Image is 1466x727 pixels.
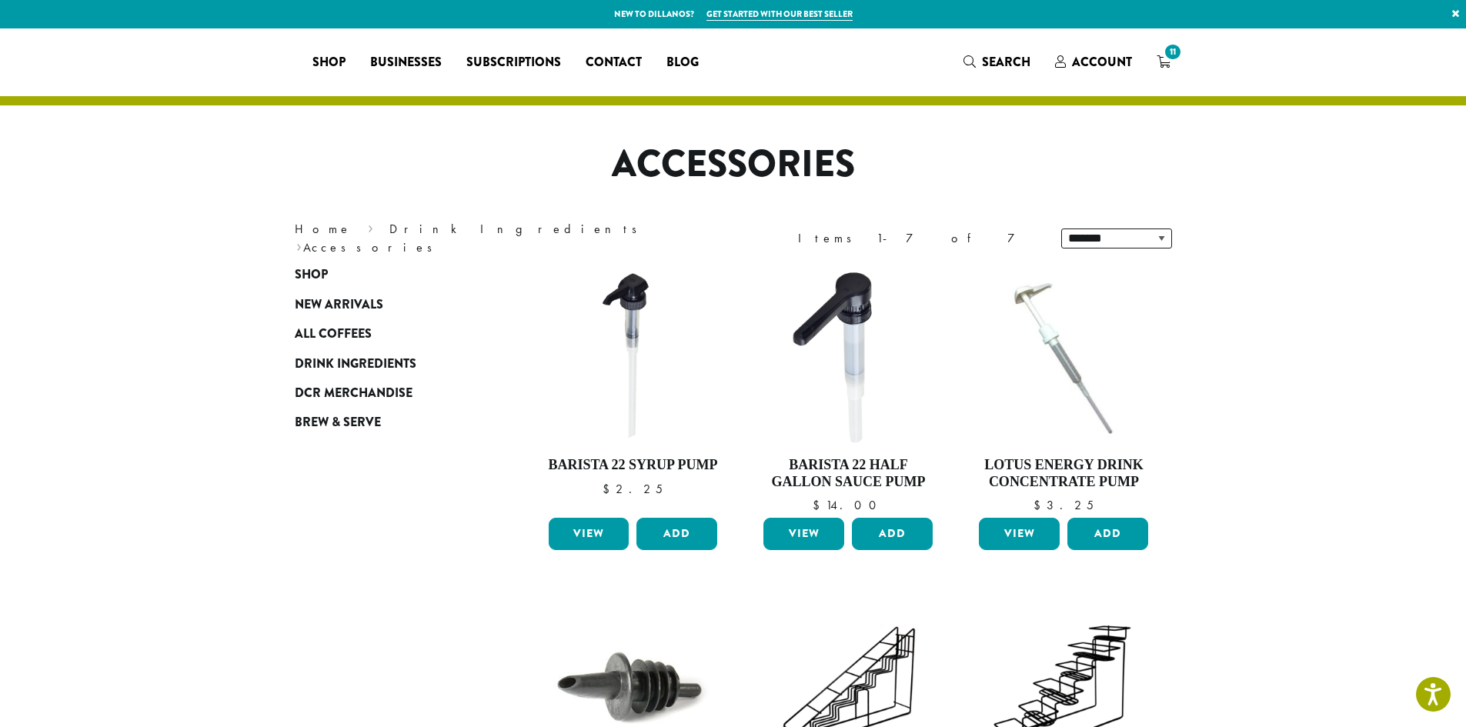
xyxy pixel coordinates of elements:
a: Barista 22 Syrup Pump $2.25 [545,268,722,512]
span: Shop [295,265,328,285]
bdi: 2.25 [603,481,663,497]
a: All Coffees [295,319,479,348]
span: › [296,233,302,257]
button: Add [1067,518,1148,550]
a: Home [295,221,352,237]
span: Businesses [370,53,442,72]
span: Account [1072,53,1132,71]
nav: Breadcrumb [295,220,710,257]
a: View [549,518,629,550]
a: New Arrivals [295,290,479,319]
a: Lotus Energy Drink Concentrate Pump $3.25 [975,268,1152,512]
a: DCR Merchandise [295,379,479,408]
span: $ [603,481,616,497]
bdi: 14.00 [813,497,883,513]
span: DCR Merchandise [295,384,412,403]
h4: Lotus Energy Drink Concentrate Pump [975,457,1152,490]
img: DP1998.01.png [544,268,721,445]
span: Drink Ingredients [295,355,416,374]
span: Subscriptions [466,53,561,72]
a: Drink Ingredients [389,221,647,237]
a: Brew & Serve [295,408,479,437]
span: $ [1034,497,1047,513]
a: View [979,518,1060,550]
span: $ [813,497,826,513]
button: Add [636,518,717,550]
h4: Barista 22 Half Gallon Sauce Pump [760,457,937,490]
a: Drink Ingredients [295,348,479,378]
h1: Accessories [283,142,1184,187]
bdi: 3.25 [1034,497,1094,513]
span: Shop [312,53,346,72]
div: Items 1-7 of 7 [798,229,1038,248]
img: DP1898.01.png [760,268,937,445]
a: Barista 22 Half Gallon Sauce Pump $14.00 [760,268,937,512]
a: View [763,518,844,550]
a: Shop [295,260,479,289]
img: pump_1024x1024_2x_720x_7ebb9306-2e50-43cc-9be2-d4d1730b4a2d_460x-300x300.jpg [975,268,1152,445]
span: 11 [1162,42,1183,62]
span: Contact [586,53,642,72]
a: Get started with our best seller [706,8,853,21]
a: Search [951,49,1043,75]
span: Search [982,53,1030,71]
h4: Barista 22 Syrup Pump [545,457,722,474]
span: › [368,215,373,238]
a: Shop [300,50,358,75]
span: All Coffees [295,325,372,344]
button: Add [852,518,933,550]
span: Blog [666,53,699,72]
span: New Arrivals [295,295,383,315]
span: Brew & Serve [295,413,381,432]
